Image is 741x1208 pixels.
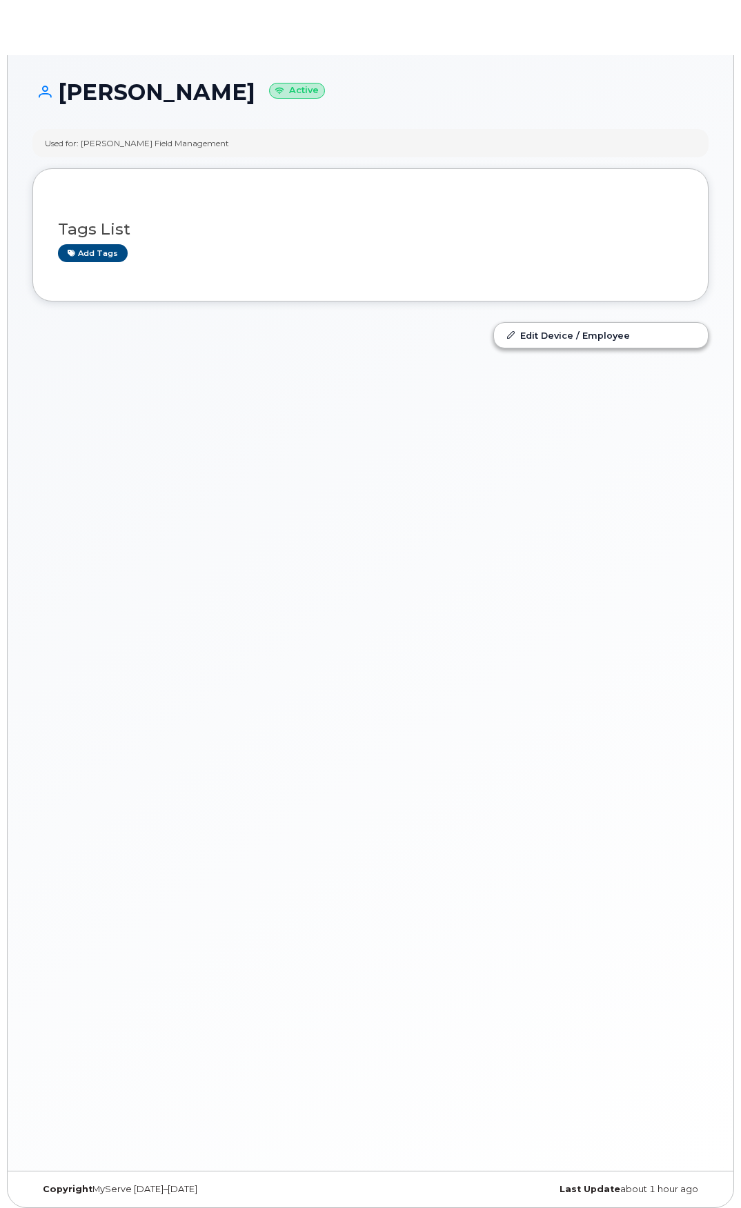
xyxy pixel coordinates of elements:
[494,323,708,348] a: Edit Device / Employee
[58,221,683,238] h3: Tags List
[45,137,229,149] div: Used for: [PERSON_NAME] Field Management
[32,1184,370,1195] div: MyServe [DATE]–[DATE]
[43,1184,92,1194] strong: Copyright
[32,80,709,104] h1: [PERSON_NAME]
[560,1184,620,1194] strong: Last Update
[269,83,325,99] small: Active
[58,244,128,261] a: Add tags
[370,1184,709,1195] div: about 1 hour ago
